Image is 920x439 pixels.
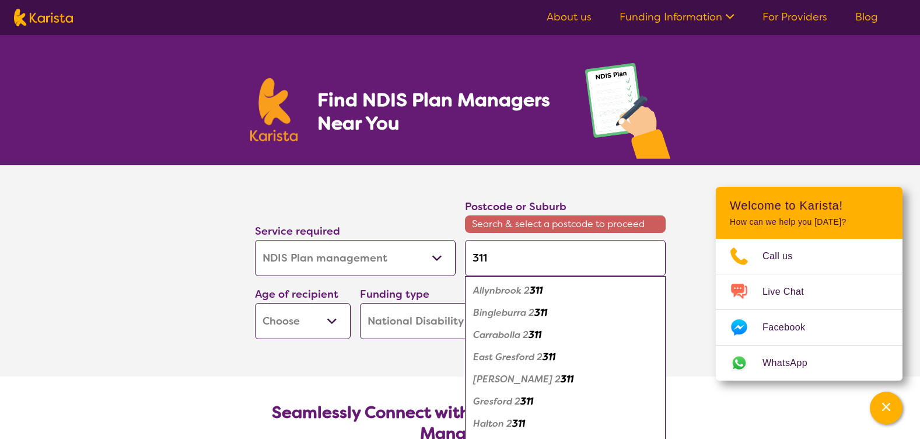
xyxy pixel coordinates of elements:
div: Channel Menu [716,187,902,381]
div: Halton 2311 [471,413,660,435]
a: Web link opens in a new tab. [716,346,902,381]
ul: Choose channel [716,239,902,381]
span: WhatsApp [762,354,821,372]
label: Funding type [360,287,429,301]
h1: Find NDIS Plan Managers Near You [317,88,561,135]
em: Carrabolla 2 [473,329,529,341]
em: 311 [520,395,533,407]
img: Karista logo [250,78,298,141]
p: How can we help you [DATE]? [730,217,888,227]
div: Bingleburra 2311 [471,302,660,324]
div: Carrabolla 2311 [471,324,660,346]
em: East Gresford 2 [473,351,543,363]
h2: Welcome to Karista! [730,198,888,212]
span: Live Chat [762,283,818,301]
em: 311 [530,284,543,297]
span: Facebook [762,319,819,336]
em: Gresford 2 [473,395,520,407]
label: Postcode or Suburb [465,200,566,214]
a: About us [547,10,592,24]
em: 311 [529,329,541,341]
img: plan-management [585,63,670,165]
a: Funding Information [620,10,734,24]
em: 311 [512,417,525,430]
span: Search & select a postcode to proceed [465,215,666,233]
button: Channel Menu [870,392,902,424]
label: Service required [255,224,340,238]
em: 311 [561,373,573,385]
div: Gresford 2311 [471,391,660,413]
span: Call us [762,248,807,265]
div: East Gresford 2311 [471,346,660,368]
em: Allynbrook 2 [473,284,530,297]
em: Halton 2 [473,417,512,430]
em: Bingleburra 2 [473,306,534,319]
img: Karista logo [14,9,73,26]
a: For Providers [762,10,827,24]
input: Type [465,240,666,276]
a: Blog [855,10,878,24]
label: Age of recipient [255,287,338,301]
div: Eccleston 2311 [471,368,660,391]
em: 311 [534,306,547,319]
em: [PERSON_NAME] 2 [473,373,561,385]
em: 311 [543,351,555,363]
div: Allynbrook 2311 [471,280,660,302]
